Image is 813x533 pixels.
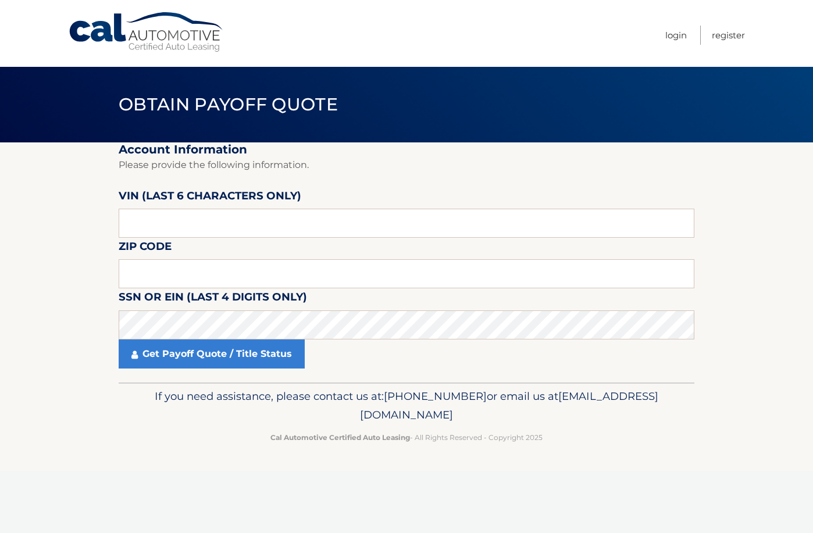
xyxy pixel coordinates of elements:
[665,26,687,45] a: Login
[712,26,745,45] a: Register
[119,339,305,369] a: Get Payoff Quote / Title Status
[119,238,172,259] label: Zip Code
[384,389,487,403] span: [PHONE_NUMBER]
[119,94,338,115] span: Obtain Payoff Quote
[68,12,225,53] a: Cal Automotive
[119,288,307,310] label: SSN or EIN (last 4 digits only)
[119,157,694,173] p: Please provide the following information.
[126,387,687,424] p: If you need assistance, please contact us at: or email us at
[270,433,410,442] strong: Cal Automotive Certified Auto Leasing
[126,431,687,443] p: - All Rights Reserved - Copyright 2025
[119,142,694,157] h2: Account Information
[119,187,301,209] label: VIN (last 6 characters only)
